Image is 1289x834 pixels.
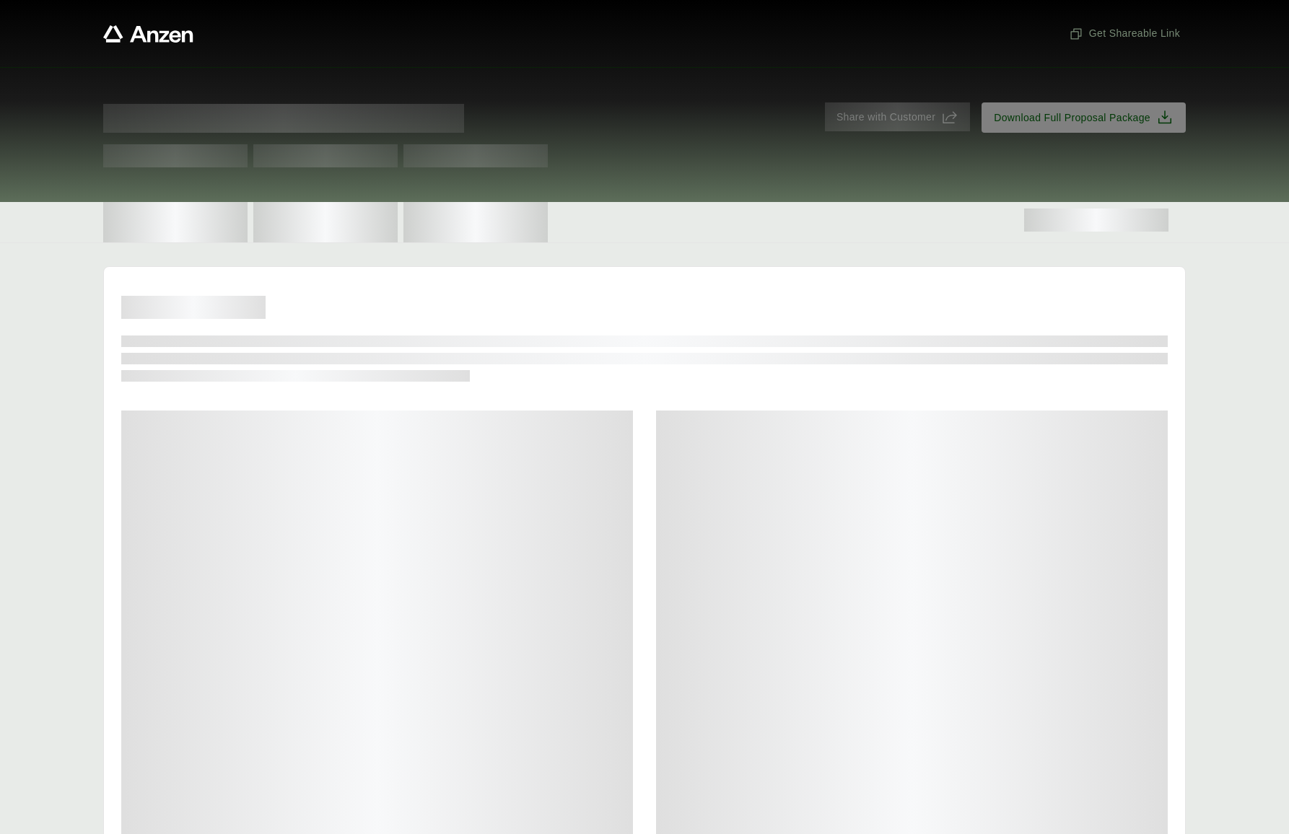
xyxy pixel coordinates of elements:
[403,144,548,167] span: Test
[836,110,935,125] span: Share with Customer
[253,144,398,167] span: Test
[1063,20,1186,47] button: Get Shareable Link
[1069,26,1180,41] span: Get Shareable Link
[103,144,248,167] span: Test
[103,104,464,133] span: Proposal for
[103,25,193,43] a: Anzen website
